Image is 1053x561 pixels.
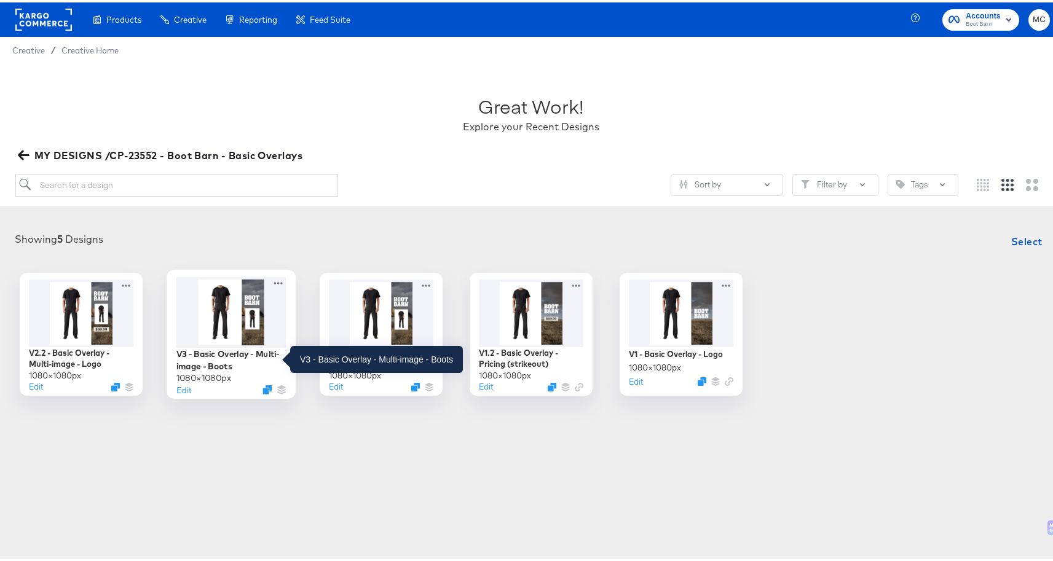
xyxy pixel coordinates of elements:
[463,117,599,131] div: Explore your Recent Designs
[262,382,272,391] svg: Duplicate
[239,12,277,22] span: Reporting
[320,270,443,393] div: V2 - Basic Overlay - Multi-image - Logo1080×1080pxEditDuplicate
[1026,176,1038,189] svg: Large grid
[896,178,905,186] svg: Tag
[801,178,810,186] svg: Filter
[167,267,296,396] div: V3 - Basic Overlay - Multi-image - Boots1080×1080pxEditDuplicate
[1028,7,1050,28] button: MC
[176,381,191,393] button: Edit
[106,12,141,22] span: Products
[29,367,81,379] div: 1080 × 1080 px
[1006,227,1047,251] button: Select
[176,345,286,369] div: V3 - Basic Overlay - Multi-image - Boots
[966,17,1001,27] span: Boot Barn
[698,375,706,383] svg: Duplicate
[966,7,1001,20] span: Accounts
[176,369,231,381] div: 1080 × 1080 px
[888,171,958,194] button: TagTags
[479,379,493,390] button: Edit
[479,91,584,117] div: Great Work!
[15,171,339,194] input: Search for a design
[548,380,556,389] svg: Duplicate
[411,380,420,389] svg: Duplicate
[671,171,783,194] button: SlidersSort by
[329,379,343,390] button: Edit
[20,144,303,162] span: MY DESIGNS /CP-23552 - Boot Barn - Basic Overlays
[329,345,433,367] div: V2 - Basic Overlay - Multi-image - Logo
[479,345,583,367] div: V1.2 - Basic Overlay - Pricing (strikeout)
[58,230,63,243] strong: 5
[629,374,643,385] button: Edit
[679,178,688,186] svg: Sliders
[1001,176,1014,189] svg: Medium grid
[725,375,733,383] svg: Link
[15,144,308,162] button: MY DESIGNS /CP-23552 - Boot Barn - Basic Overlays
[45,43,61,53] span: /
[479,367,531,379] div: 1080 × 1080 px
[29,379,43,390] button: Edit
[174,12,207,22] span: Creative
[111,380,120,389] svg: Duplicate
[620,270,743,393] div: V1 - Basic Overlay - Logo1080×1080pxEditDuplicate
[470,270,593,393] div: V1.2 - Basic Overlay - Pricing (strikeout)1080×1080pxEditDuplicate
[12,43,45,53] span: Creative
[15,230,104,244] div: Showing Designs
[575,380,583,389] svg: Link
[1011,230,1043,248] span: Select
[20,270,143,393] div: V2.2 - Basic Overlay - Multi-image - Logo1080×1080pxEditDuplicate
[310,12,350,22] span: Feed Suite
[1033,10,1045,25] span: MC
[977,176,989,189] svg: Small grid
[942,7,1019,28] button: AccountsBoot Barn
[329,367,381,379] div: 1080 × 1080 px
[29,345,133,367] div: V2.2 - Basic Overlay - Multi-image - Logo
[792,171,878,194] button: FilterFilter by
[61,43,119,53] a: Creative Home
[629,346,723,358] div: V1 - Basic Overlay - Logo
[629,359,681,371] div: 1080 × 1080 px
